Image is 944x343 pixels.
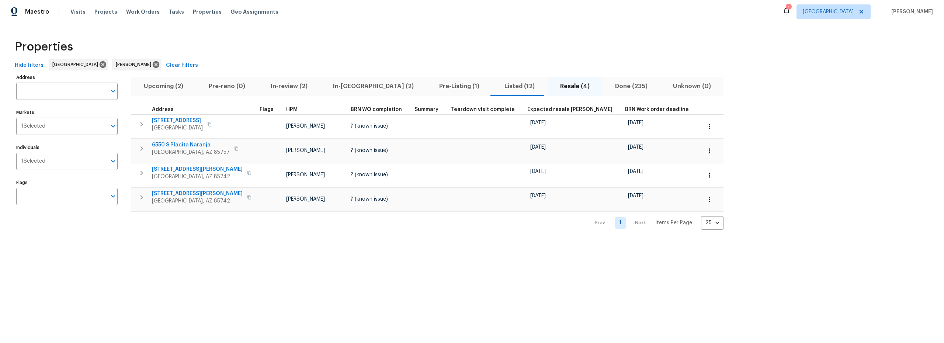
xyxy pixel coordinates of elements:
span: [GEOGRAPHIC_DATA], AZ 85742 [152,197,243,205]
span: 1 Selected [21,123,45,129]
span: [DATE] [530,193,546,198]
span: Unknown (0) [664,81,719,91]
span: Hide filters [15,61,44,70]
span: Summary [414,107,438,112]
span: Clear Filters [166,61,198,70]
span: [STREET_ADDRESS][PERSON_NAME] [152,166,243,173]
label: Individuals [16,145,118,150]
button: Open [108,156,118,166]
span: Maestro [25,8,49,15]
span: Visits [70,8,86,15]
span: [GEOGRAPHIC_DATA] [152,124,203,132]
span: Projects [94,8,117,15]
span: Properties [15,43,73,51]
span: BRN WO completion [351,107,402,112]
span: [STREET_ADDRESS][PERSON_NAME] [152,190,243,197]
span: ? (known issue) [351,172,388,177]
button: Open [108,121,118,131]
span: [DATE] [530,120,546,125]
button: Open [108,191,118,201]
button: Clear Filters [163,59,201,72]
span: [PERSON_NAME] [116,61,154,68]
span: HPM [286,107,298,112]
span: Properties [193,8,222,15]
nav: Pagination Navigation [588,216,723,230]
label: Address [16,75,118,80]
span: ? (known issue) [351,148,388,153]
label: Flags [16,180,118,185]
span: [DATE] [628,145,643,150]
span: [GEOGRAPHIC_DATA], AZ 85742 [152,173,243,180]
div: [GEOGRAPHIC_DATA] [49,59,108,70]
span: [DATE] [530,169,546,174]
span: [GEOGRAPHIC_DATA] [52,61,101,68]
span: [DATE] [628,193,643,198]
span: [STREET_ADDRESS] [152,117,203,124]
div: 1 [786,4,791,12]
span: In-review (2) [263,81,316,91]
span: [PERSON_NAME] [286,148,325,153]
span: [PERSON_NAME] [286,172,325,177]
span: 6550 S Placita Naranja [152,141,230,149]
span: 1 Selected [21,158,45,164]
div: 25 [701,213,723,232]
span: [DATE] [628,169,643,174]
span: Resale (4) [552,81,598,91]
button: Hide filters [12,59,46,72]
span: Pre-reno (0) [201,81,254,91]
span: Done (235) [607,81,656,91]
span: [PERSON_NAME] [888,8,933,15]
button: Open [108,86,118,96]
span: Geo Assignments [230,8,278,15]
span: Flags [260,107,274,112]
span: ? (known issue) [351,124,388,129]
span: Upcoming (2) [136,81,192,91]
span: Listed (12) [496,81,543,91]
div: [PERSON_NAME] [112,59,161,70]
span: Work Orders [126,8,160,15]
span: Pre-Listing (1) [431,81,487,91]
span: Address [152,107,174,112]
span: [PERSON_NAME] [286,124,325,129]
span: In-[GEOGRAPHIC_DATA] (2) [324,81,422,91]
a: Goto page 1 [615,217,626,229]
span: [PERSON_NAME] [286,197,325,202]
span: [DATE] [530,145,546,150]
span: [GEOGRAPHIC_DATA], AZ 85757 [152,149,230,156]
label: Markets [16,110,118,115]
p: Items Per Page [655,219,692,226]
span: Teardown visit complete [451,107,515,112]
span: ? (known issue) [351,197,388,202]
span: [DATE] [628,120,643,125]
span: Expected resale [PERSON_NAME] [527,107,612,112]
span: BRN Work order deadline [625,107,689,112]
span: [GEOGRAPHIC_DATA] [803,8,854,15]
span: Tasks [169,9,184,14]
